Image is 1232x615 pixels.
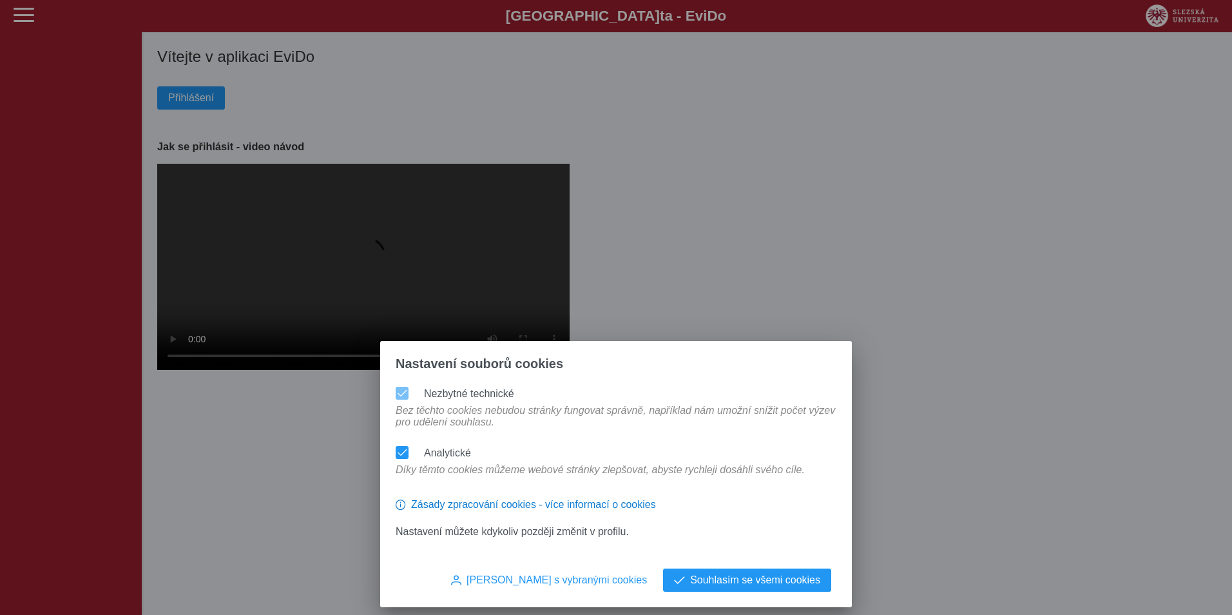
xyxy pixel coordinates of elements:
span: [PERSON_NAME] s vybranými cookies [467,574,647,586]
span: Zásady zpracování cookies - více informací o cookies [411,499,656,511]
div: Díky těmto cookies můžeme webové stránky zlepšovat, abyste rychleji dosáhli svého cíle. [390,464,810,489]
span: Nastavení souborů cookies [396,356,563,371]
button: [PERSON_NAME] s vybranými cookies [440,569,658,592]
a: Zásady zpracování cookies - více informací o cookies [396,504,656,515]
button: Zásady zpracování cookies - více informací o cookies [396,494,656,516]
div: Bez těchto cookies nebudou stránky fungovat správně, například nám umožní snížit počet výzev pro ... [390,405,842,441]
label: Nezbytné technické [424,388,514,399]
p: Nastavení můžete kdykoliv později změnit v profilu. [396,526,836,538]
button: Souhlasím se všemi cookies [663,569,831,592]
span: Souhlasím se všemi cookies [690,574,820,586]
label: Analytické [424,447,471,458]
